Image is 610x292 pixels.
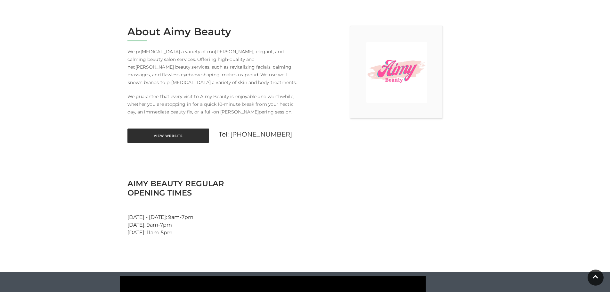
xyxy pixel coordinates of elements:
span: ether [127,101,146,107]
span: nd [246,56,255,62]
span: fering [197,56,216,62]
h2: About Aimy Beauty [127,26,300,38]
span: se [275,109,280,115]
span: nd [152,72,160,78]
span: y [268,101,271,107]
a: View Website [127,129,209,143]
span: pr [245,72,249,78]
span: ser [191,64,198,70]
span: auty [213,94,229,99]
span: ou [147,101,155,107]
span: atments. [271,79,297,85]
span: -quality [218,56,245,62]
span: he [280,101,285,107]
span: f [256,101,257,107]
span: Be [213,94,219,99]
span: va [185,49,190,54]
span: isit [184,94,193,99]
span: ody [258,79,269,85]
span: s [164,56,166,62]
span: ca [273,64,278,70]
span: riety [185,49,200,54]
span: nec [127,64,135,70]
span: be [175,64,181,70]
span: ctic [280,101,294,107]
span: auty [175,64,191,70]
span: [MEDICAL_DATA] [136,49,180,54]
span: d [127,109,130,115]
span: fu [205,109,209,115]
span: be [147,56,153,62]
span: el [256,49,260,54]
span: akes [222,72,237,78]
span: ebrow [181,72,200,78]
span: [PERSON_NAME] [220,109,259,115]
h3: Aimy Beauty Regular Opening Times [127,179,239,197]
span: fl [162,72,165,78]
span: uick [204,101,216,107]
span: We a of as us We to a of [127,49,297,85]
a: Tel: [PHONE_NUMBER] [219,130,292,138]
span: high [218,56,228,62]
span: or [192,101,199,107]
span: kin [238,79,247,85]
span: alon [164,56,176,62]
span: v [184,94,186,99]
span: A [200,94,203,99]
span: [PERSON_NAME], [207,49,254,54]
span: We to is in a 10-minute an or a [127,94,294,115]
span: a [246,56,249,62]
span: q [204,101,207,107]
span: wor [268,94,276,99]
span: ser [177,56,184,62]
span: thwhile, [268,94,294,99]
span: sh [201,72,207,78]
span: ix, [187,109,193,115]
span: pering [220,109,274,115]
span: y [147,101,150,107]
span: lming [273,64,292,70]
span: oud. [245,72,259,78]
span: [MEDICAL_DATA] [167,79,211,85]
span: uch [212,64,222,70]
span: vices. [177,56,196,62]
span: talizing [230,64,255,70]
span: s [212,64,214,70]
span: pr [167,79,171,85]
span: fa [256,64,260,70]
span: auty [170,109,186,115]
span: our [268,101,278,107]
span: se [269,72,277,78]
span: e [171,94,173,99]
span: enj [235,94,242,99]
span: br [144,79,148,85]
span: f [192,101,194,107]
span: lming [127,56,146,62]
span: revi [230,64,238,70]
span: hat [160,94,169,99]
span: imm [144,109,155,115]
span: ca [127,56,133,62]
span: s [238,79,240,85]
span: ll-on [205,109,219,115]
span: rom [256,101,267,107]
span: be [170,109,176,115]
span: re [157,101,164,107]
span: tre [271,79,277,85]
span: imy [200,94,212,99]
span: reak [242,101,254,107]
span: opping [165,101,186,107]
span: rantee [136,94,159,99]
span: ey [181,72,186,78]
span: auty [147,56,163,62]
span: [PERSON_NAME] [127,64,174,70]
span: a [152,72,155,78]
span: ediate [144,109,169,115]
span: st [165,101,169,107]
span: riety [216,79,231,85]
span: awless [162,72,180,78]
span: nd [275,49,283,54]
span: m [222,72,227,78]
div: [DATE] - [DATE]: 9am-7pm [DATE]: 9am-7pm [DATE]: 11am-5pm [123,179,244,237]
span: pr [136,49,141,54]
